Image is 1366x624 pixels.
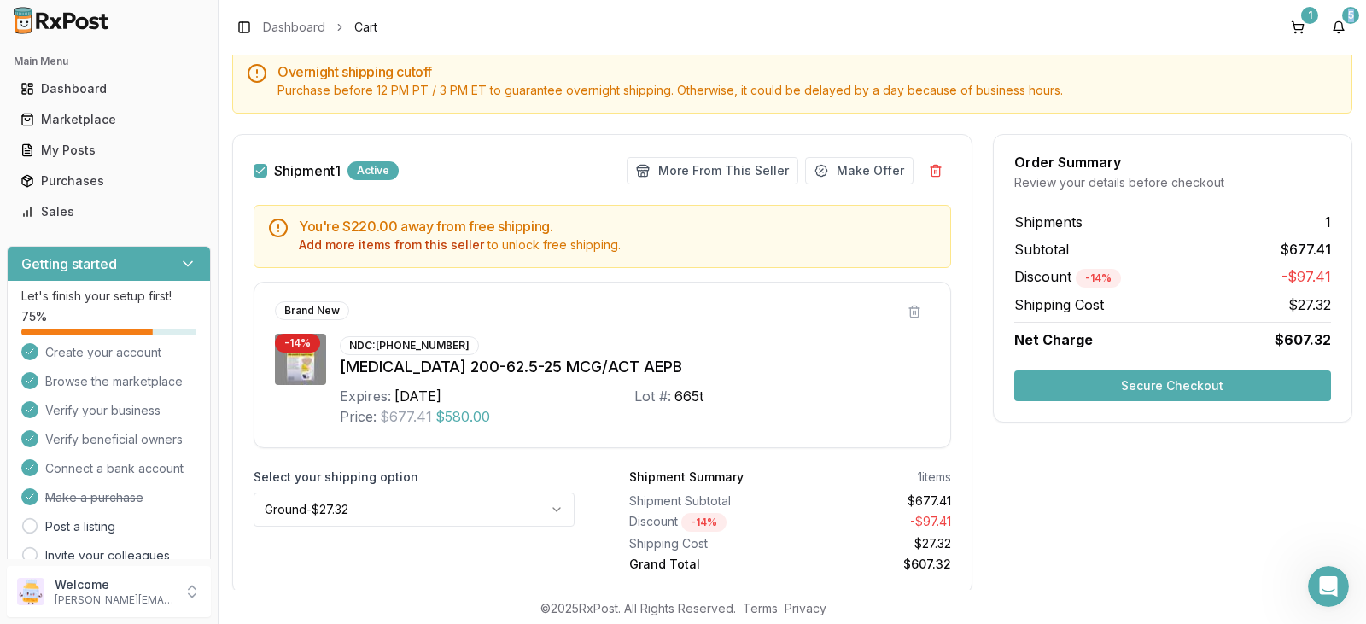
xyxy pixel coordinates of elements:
[629,493,783,510] div: Shipment Subtotal
[347,161,399,180] div: Active
[45,547,170,564] a: Invite your colleagues
[14,55,204,68] h2: Main Menu
[299,219,937,233] h5: You're $220.00 away from free shipping.
[21,254,117,274] h3: Getting started
[629,469,744,486] div: Shipment Summary
[299,236,937,254] div: to unlock free shipping.
[1275,329,1331,350] span: $607.32
[634,386,671,406] div: Lot #:
[785,601,826,615] a: Privacy
[797,513,950,532] div: - $97.41
[14,196,204,227] a: Sales
[20,80,197,97] div: Dashboard
[918,469,951,486] div: 1 items
[1014,239,1069,260] span: Subtotal
[354,19,377,36] span: Cart
[1342,7,1359,24] div: 5
[1325,14,1352,41] button: 5
[629,513,783,532] div: Discount
[263,19,377,36] nav: breadcrumb
[55,593,173,607] p: [PERSON_NAME][EMAIL_ADDRESS][DOMAIN_NAME]
[1284,14,1311,41] button: 1
[1014,155,1331,169] div: Order Summary
[681,513,727,532] div: - 14 %
[340,406,377,427] div: Price:
[797,556,950,573] div: $607.32
[14,135,204,166] a: My Posts
[7,7,116,34] img: RxPost Logo
[274,164,341,178] span: Shipment 1
[7,106,211,133] button: Marketplace
[1325,212,1331,232] span: 1
[17,578,44,605] img: User avatar
[1014,268,1121,285] span: Discount
[7,137,211,164] button: My Posts
[435,406,490,427] span: $580.00
[21,288,196,305] p: Let's finish your setup first!
[14,166,204,196] a: Purchases
[805,157,914,184] button: Make Offer
[7,167,211,195] button: Purchases
[45,518,115,535] a: Post a listing
[394,386,441,406] div: [DATE]
[1014,295,1104,315] span: Shipping Cost
[20,142,197,159] div: My Posts
[45,489,143,506] span: Make a purchase
[275,334,320,353] div: - 14 %
[275,334,326,385] img: Trelegy Ellipta 200-62.5-25 MCG/ACT AEPB
[55,576,173,593] p: Welcome
[254,469,575,486] label: Select your shipping option
[1288,295,1331,315] span: $27.32
[45,431,183,448] span: Verify beneficial owners
[14,104,204,135] a: Marketplace
[797,493,950,510] div: $677.41
[20,203,197,220] div: Sales
[20,172,197,190] div: Purchases
[797,535,950,552] div: $27.32
[21,308,47,325] span: 75 %
[1308,566,1349,607] iframe: Intercom live chat
[340,355,930,379] div: [MEDICAL_DATA] 200-62.5-25 MCG/ACT AEPB
[1014,212,1083,232] span: Shipments
[45,460,184,477] span: Connect a bank account
[14,73,204,104] a: Dashboard
[629,535,783,552] div: Shipping Cost
[1076,269,1121,288] div: - 14 %
[45,344,161,361] span: Create your account
[263,19,325,36] a: Dashboard
[45,373,183,390] span: Browse the marketplace
[7,198,211,225] button: Sales
[45,402,161,419] span: Verify your business
[1014,174,1331,191] div: Review your details before checkout
[1014,331,1093,348] span: Net Charge
[674,386,703,406] div: 665t
[277,65,1338,79] h5: Overnight shipping cutoff
[340,336,479,355] div: NDC: [PHONE_NUMBER]
[1281,239,1331,260] span: $677.41
[299,236,484,254] button: Add more items from this seller
[1014,370,1331,401] button: Secure Checkout
[7,75,211,102] button: Dashboard
[1301,7,1318,24] div: 1
[1281,266,1331,288] span: -$97.41
[20,111,197,128] div: Marketplace
[627,157,798,184] button: More From This Seller
[277,82,1338,99] div: Purchase before 12 PM PT / 3 PM ET to guarantee overnight shipping. Otherwise, it could be delaye...
[275,301,349,320] div: Brand New
[380,406,432,427] span: $677.41
[629,556,783,573] div: Grand Total
[743,601,778,615] a: Terms
[340,386,391,406] div: Expires:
